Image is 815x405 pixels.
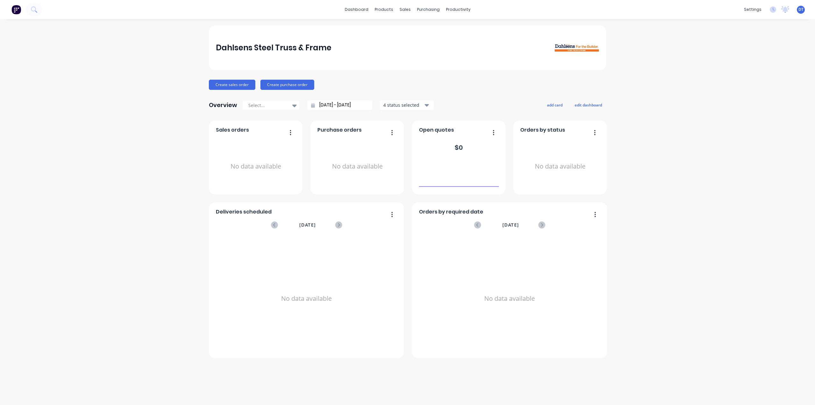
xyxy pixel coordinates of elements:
[317,126,362,134] span: Purchase orders
[299,221,316,228] span: [DATE]
[570,101,606,109] button: edit dashboard
[520,136,600,197] div: No data available
[342,5,372,14] a: dashboard
[455,143,463,152] div: $ 0
[443,5,474,14] div: productivity
[520,126,565,134] span: Orders by status
[11,5,21,14] img: Factory
[419,126,454,134] span: Open quotes
[216,41,331,54] div: Dahlsens Steel Truss & Frame
[209,99,237,112] div: Overview
[209,80,255,90] button: Create sales order
[543,101,567,109] button: add card
[372,5,396,14] div: products
[216,208,272,216] span: Deliveries scheduled
[502,221,519,228] span: [DATE]
[414,5,443,14] div: purchasing
[216,237,397,360] div: No data available
[216,126,249,134] span: Sales orders
[383,102,423,108] div: 4 status selected
[396,5,414,14] div: sales
[216,136,296,197] div: No data available
[741,5,765,14] div: settings
[260,80,314,90] button: Create purchase order
[380,100,434,110] button: 4 status selected
[419,237,600,360] div: No data available
[555,44,599,52] img: Dahlsens Steel Truss & Frame
[317,136,397,197] div: No data available
[798,7,804,12] span: DT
